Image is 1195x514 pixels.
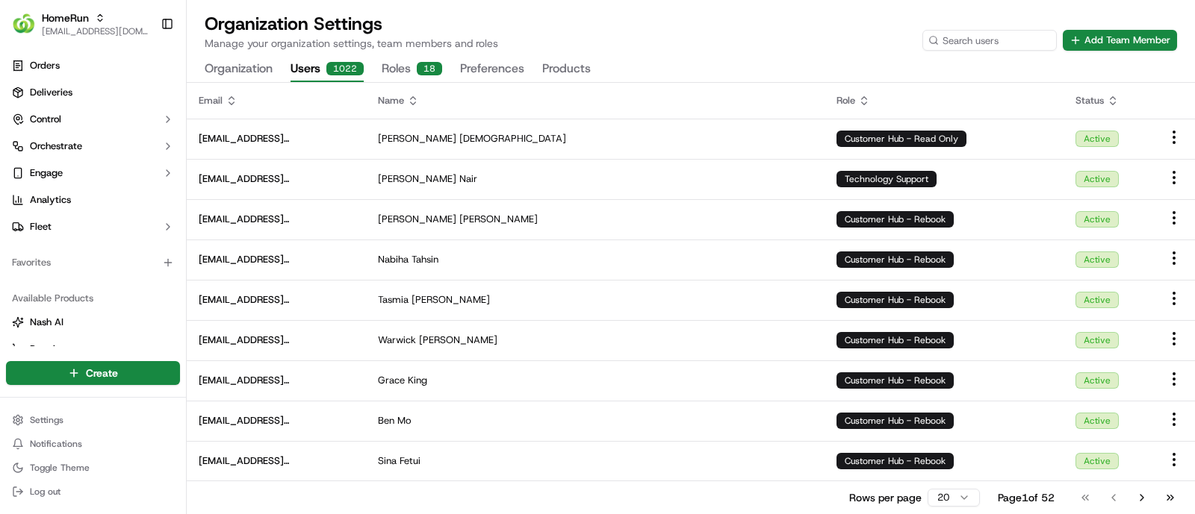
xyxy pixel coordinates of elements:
[412,293,490,307] span: [PERSON_NAME]
[836,211,954,228] div: Customer Hub - Rebook
[459,172,477,186] span: Nair
[849,490,922,505] p: Rows per page
[6,310,180,334] button: Nash AI
[378,414,394,427] span: Ben
[30,193,71,207] span: Analytics
[6,6,155,42] button: HomeRunHomeRun[EMAIL_ADDRESS][DOMAIN_NAME]
[378,374,405,387] span: Grace
[378,94,813,107] div: Name
[6,54,180,78] a: Orders
[6,215,180,239] button: Fleet
[6,161,180,185] button: Engage
[459,132,566,145] span: [DEMOGRAPHIC_DATA]
[6,457,180,478] button: Toggle Theme
[291,57,364,82] button: Users
[836,131,966,147] div: Customer Hub - Read Only
[199,374,354,387] span: [EMAIL_ADDRESS][DOMAIN_NAME]
[6,286,180,310] div: Available Products
[30,316,63,329] span: Nash AI
[6,134,180,158] button: Orchestrate
[30,342,65,356] span: Promise
[412,253,438,266] span: Tahsin
[199,172,354,186] span: [EMAIL_ADDRESS][DOMAIN_NAME]
[1075,211,1119,228] div: Active
[12,342,174,356] a: Promise
[378,454,397,468] span: Sina
[378,293,409,307] span: Tasmia
[30,462,90,474] span: Toggle Theme
[6,410,180,430] button: Settings
[1075,332,1119,348] div: Active
[30,140,82,153] span: Orchestrate
[30,59,60,72] span: Orders
[378,132,456,145] span: [PERSON_NAME]
[1075,372,1119,389] div: Active
[205,36,498,51] p: Manage your organization settings, team members and roles
[998,490,1055,505] div: Page 1 of 52
[460,57,524,82] button: Preferences
[86,366,118,380] span: Create
[30,486,60,498] span: Log out
[1075,251,1119,268] div: Active
[199,132,354,145] span: [EMAIL_ADDRESS][DOMAIN_NAME]
[1075,131,1119,147] div: Active
[6,481,180,502] button: Log out
[836,453,954,469] div: Customer Hub - Rebook
[922,30,1057,51] input: Search users
[419,333,497,347] span: [PERSON_NAME]
[199,333,354,347] span: [EMAIL_ADDRESS][DOMAIN_NAME]
[6,433,180,454] button: Notifications
[12,12,36,36] img: HomeRun
[542,57,591,82] button: Products
[6,81,180,104] a: Deliveries
[836,171,937,187] div: Technology Support
[6,337,180,361] button: Promise
[1075,94,1141,107] div: Status
[1075,453,1119,469] div: Active
[30,113,61,126] span: Control
[1075,171,1119,187] div: Active
[836,372,954,389] div: Customer Hub - Rebook
[6,107,180,131] button: Control
[6,188,180,212] a: Analytics
[1063,30,1177,51] button: Add Team Member
[199,454,354,468] span: [EMAIL_ADDRESS][DOMAIN_NAME]
[836,292,954,308] div: Customer Hub - Rebook
[459,213,538,226] span: [PERSON_NAME]
[836,332,954,348] div: Customer Hub - Rebook
[378,253,409,266] span: Nabiha
[30,166,63,180] span: Engage
[199,213,354,226] span: [EMAIL_ADDRESS][DOMAIN_NAME]
[30,438,82,450] span: Notifications
[417,62,442,75] div: 18
[378,172,456,186] span: [PERSON_NAME]
[1075,413,1119,429] div: Active
[30,86,72,99] span: Deliveries
[1075,292,1119,308] div: Active
[836,94,1052,107] div: Role
[199,293,354,307] span: [EMAIL_ADDRESS][DOMAIN_NAME]
[42,10,89,25] button: HomeRun
[382,57,442,82] button: Roles
[199,94,354,107] div: Email
[6,251,180,275] div: Favorites
[378,333,416,347] span: Warwick
[205,57,273,82] button: Organization
[6,361,180,385] button: Create
[326,62,364,75] div: 1022
[397,414,411,427] span: Mo
[836,251,954,268] div: Customer Hub - Rebook
[199,253,354,266] span: [EMAIL_ADDRESS][DOMAIN_NAME]
[30,220,52,234] span: Fleet
[836,413,954,429] div: Customer Hub - Rebook
[42,25,149,37] button: [EMAIL_ADDRESS][DOMAIN_NAME]
[205,12,498,36] h1: Organization Settings
[378,213,456,226] span: [PERSON_NAME]
[30,414,63,426] span: Settings
[400,454,420,468] span: Fetui
[12,316,174,329] a: Nash AI
[408,374,427,387] span: King
[199,414,354,427] span: [EMAIL_ADDRESS][DOMAIN_NAME]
